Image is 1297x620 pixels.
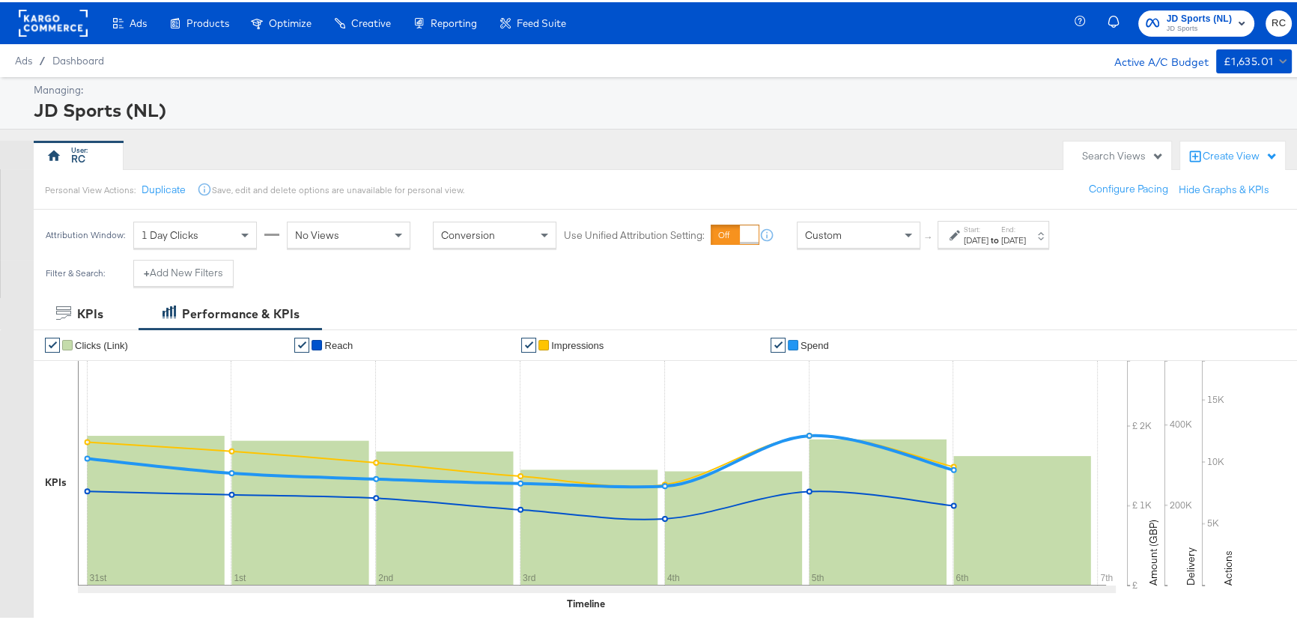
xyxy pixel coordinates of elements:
div: Timeline [567,595,605,609]
label: End: [1001,222,1026,232]
span: RC [1272,13,1286,30]
button: Duplicate [142,180,186,195]
span: Products [186,15,229,27]
div: RC [71,150,85,164]
button: Configure Pacing [1078,174,1179,201]
text: Amount (GBP) [1146,517,1160,583]
span: Impressions [551,338,604,349]
a: ✔ [771,335,786,350]
span: JD Sports (NL) [1167,9,1233,25]
button: JD Sports (NL)JD Sports [1138,8,1255,34]
div: KPIs [77,303,103,320]
span: Reporting [431,15,477,27]
text: Actions [1221,548,1235,583]
span: Optimize [269,15,312,27]
div: Active A/C Budget [1099,47,1209,70]
a: ✔ [45,335,60,350]
div: Managing: [34,81,1288,95]
div: Search Views [1082,147,1164,161]
div: Personal View Actions: [45,182,136,194]
span: / [32,52,52,64]
span: Spend [801,338,829,349]
label: Start: [964,222,988,232]
div: Create View [1203,147,1278,162]
span: Ads [130,15,147,27]
span: Ads [15,52,32,64]
div: Attribution Window: [45,228,126,238]
span: Creative [351,15,391,27]
span: Custom [805,226,842,240]
label: Use Unified Attribution Setting: [564,226,705,240]
span: No Views [295,226,339,240]
button: £1,635.01 [1216,47,1292,71]
div: JD Sports (NL) [34,95,1288,121]
span: Feed Suite [517,15,566,27]
span: Clicks (Link) [75,338,128,349]
div: KPIs [45,473,67,487]
strong: + [144,264,150,278]
div: [DATE] [964,232,988,244]
div: Save, edit and delete options are unavailable for personal view. [212,182,464,194]
span: Reach [324,338,353,349]
text: Delivery [1184,545,1197,583]
button: RC [1266,8,1292,34]
button: +Add New Filters [133,258,234,285]
div: Performance & KPIs [182,303,300,320]
div: [DATE] [1001,232,1026,244]
div: Filter & Search: [45,266,106,276]
a: ✔ [521,335,536,350]
a: Dashboard [52,52,104,64]
span: ↑ [922,233,936,238]
span: 1 Day Clicks [142,226,198,240]
span: Conversion [441,226,495,240]
a: ✔ [294,335,309,350]
button: Hide Graphs & KPIs [1179,180,1269,195]
span: JD Sports [1167,21,1233,33]
div: £1,635.01 [1224,50,1274,69]
strong: to [988,232,1001,243]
